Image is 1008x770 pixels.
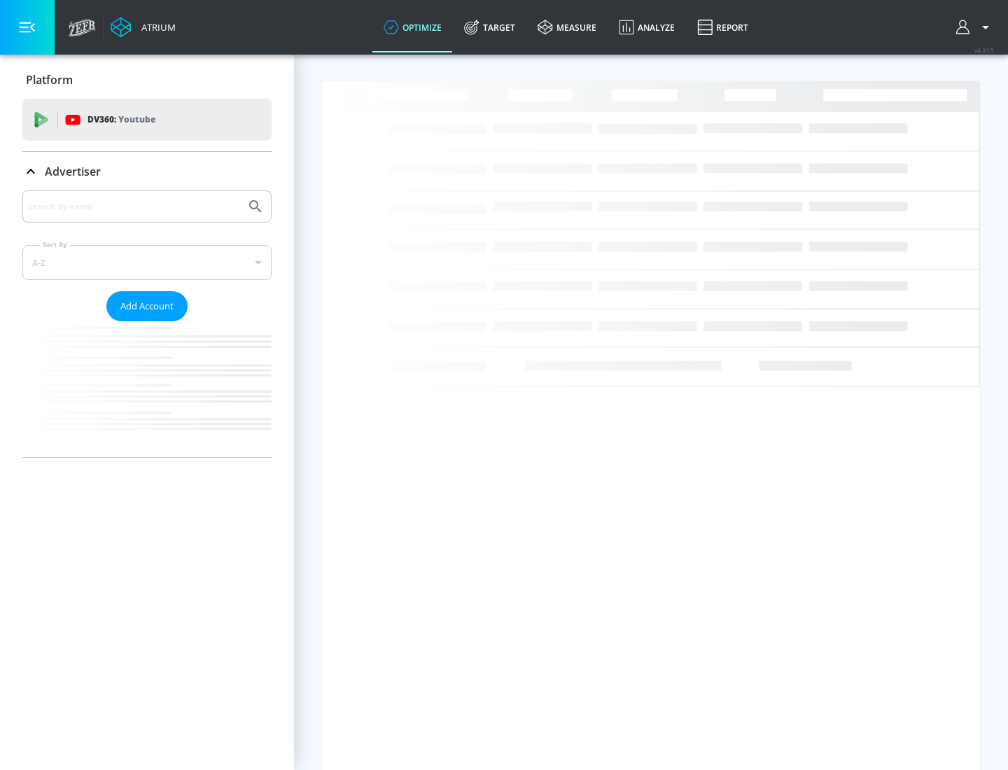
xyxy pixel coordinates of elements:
p: Advertiser [45,164,101,179]
span: v 4.33.5 [974,46,994,54]
label: Sort By [40,240,70,249]
div: Platform [22,60,272,99]
a: Atrium [111,17,176,38]
div: Advertiser [22,152,272,191]
a: Report [686,2,759,52]
a: measure [526,2,608,52]
div: Advertiser [22,190,272,457]
span: Add Account [120,298,174,314]
div: DV360: Youtube [22,99,272,141]
nav: list of Advertiser [22,321,272,457]
div: A-Z [22,245,272,280]
a: Analyze [608,2,686,52]
button: Add Account [106,291,188,321]
p: DV360: [87,112,155,127]
input: Search by name [28,197,240,216]
p: Youtube [118,112,155,127]
p: Platform [26,72,73,87]
div: Atrium [136,21,176,34]
a: optimize [372,2,453,52]
a: Target [453,2,526,52]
